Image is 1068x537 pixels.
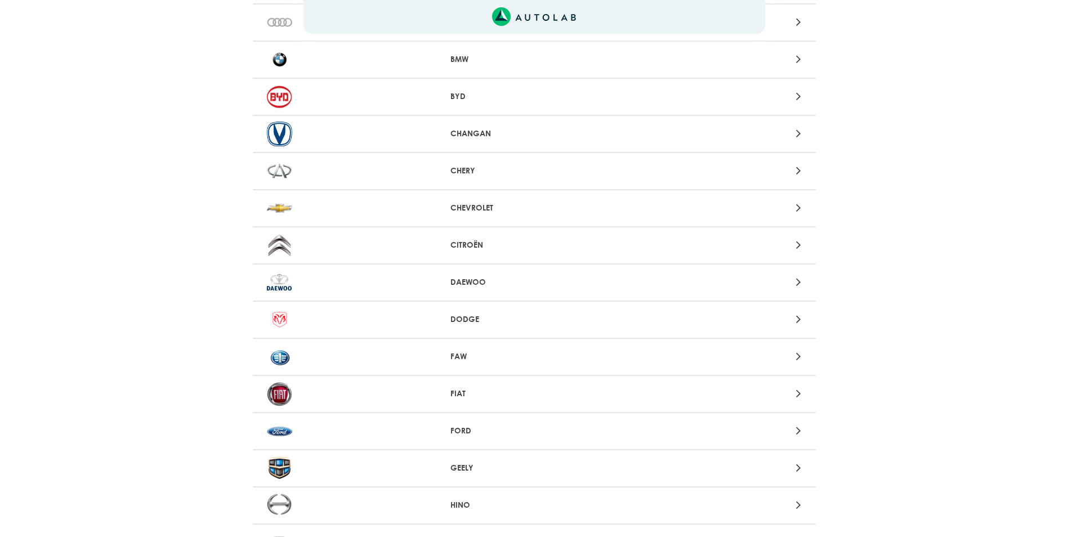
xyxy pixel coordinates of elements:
p: FORD [450,425,618,437]
p: GEELY [450,462,618,474]
p: HINO [450,499,618,511]
p: FIAT [450,388,618,400]
img: FIAT [267,382,292,406]
img: GEELY [267,456,292,481]
img: HINO [267,493,292,518]
img: FORD [267,419,292,444]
